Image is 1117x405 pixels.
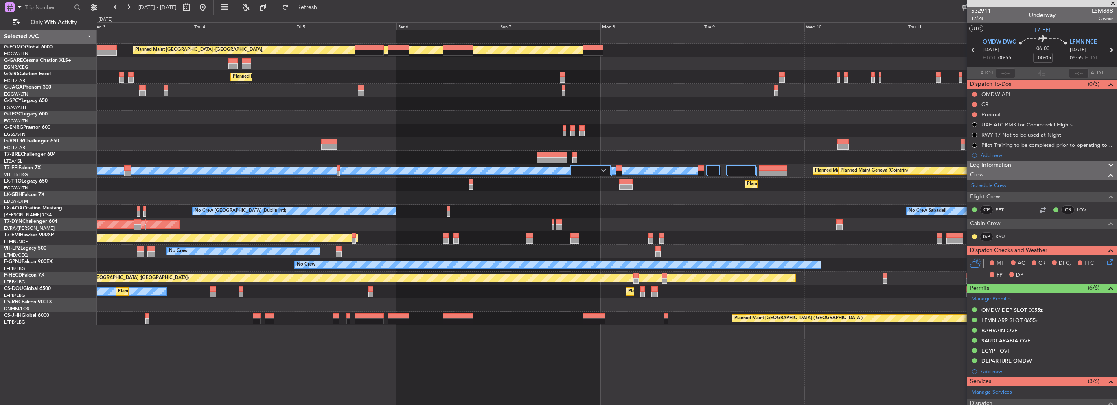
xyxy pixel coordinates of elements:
a: G-SIRSCitation Excel [4,72,51,76]
a: LX-TROLegacy 650 [4,179,48,184]
span: T7-FFI [4,165,18,170]
span: F-HECD [4,273,22,278]
span: DFC, [1059,259,1071,268]
a: LTBA/ISL [4,158,22,164]
a: T7-FFIFalcon 7X [4,165,41,170]
span: FP [997,271,1003,279]
div: ISP [980,232,993,241]
div: LFMN ARR SLOT 0655z [981,317,1038,324]
span: LSM888 [1092,7,1113,15]
a: LFPB/LBG [4,319,25,325]
span: CS-DOU [4,286,23,291]
a: LFPB/LBG [4,279,25,285]
a: EVRA/[PERSON_NAME] [4,225,55,231]
a: Manage Permits [971,295,1011,303]
a: EGGW/LTN [4,51,28,57]
a: EGSS/STN [4,131,26,137]
span: Owner [1092,15,1113,22]
a: EGGW/LTN [4,118,28,124]
span: Leg Information [970,161,1011,170]
a: G-SPCYLegacy 650 [4,98,48,103]
div: Sat 6 [396,22,499,30]
div: CP [980,205,993,214]
a: Manage Services [971,388,1012,396]
a: VHHH/HKG [4,172,28,178]
a: DNMM/LOS [4,306,29,312]
div: Sun 7 [499,22,601,30]
span: MF [997,259,1004,268]
span: Permits [970,284,989,293]
div: Planned Maint Geneva (Cointrin) [841,165,908,177]
a: EGGW/LTN [4,185,28,191]
a: EGGW/LTN [4,91,28,97]
div: Planned Maint [GEOGRAPHIC_DATA] ([GEOGRAPHIC_DATA]) [61,272,189,284]
a: Schedule Crew [971,182,1007,190]
span: 00:55 [998,54,1011,62]
span: ELDT [1085,54,1098,62]
span: [DATE] - [DATE] [138,4,177,11]
div: Mon 8 [600,22,703,30]
button: UTC [969,25,983,32]
div: CB [981,101,988,108]
div: BAHRAIN OVF [981,327,1017,334]
a: G-GARECessna Citation XLS+ [4,58,71,63]
span: LX-TRO [4,179,22,184]
div: EGYPT OVF [981,347,1010,354]
div: Planned Maint Dusseldorf [747,178,800,190]
a: CS-DOUGlobal 6500 [4,286,51,291]
div: Planned Maint [GEOGRAPHIC_DATA] ([GEOGRAPHIC_DATA]) [628,285,756,298]
span: G-LEGC [4,112,22,117]
span: CS-JHH [4,313,22,318]
span: Services [970,377,991,386]
div: Planned Maint [GEOGRAPHIC_DATA] ([GEOGRAPHIC_DATA]) [233,71,361,83]
a: PET [995,206,1014,213]
div: DEPARTURE OMDW [981,357,1032,364]
span: Only With Activity [21,20,86,25]
span: 17/28 [971,15,991,22]
div: Tue 9 [703,22,805,30]
a: CS-RRCFalcon 900LX [4,300,52,305]
div: Wed 3 [91,22,193,30]
a: LFPB/LBG [4,266,25,272]
a: T7-BREChallenger 604 [4,152,56,157]
span: ALDT [1091,69,1104,77]
div: No Crew [169,245,188,257]
a: G-JAGAPhenom 300 [4,85,51,90]
span: 532911 [971,7,991,15]
div: Wed 10 [804,22,907,30]
div: Fri 5 [295,22,397,30]
input: Trip Number [25,1,72,13]
div: No Crew [GEOGRAPHIC_DATA] (Dublin Intl) [195,205,286,217]
a: LFPB/LBG [4,292,25,298]
div: Underway [1029,11,1056,20]
a: EGNR/CEG [4,64,28,70]
span: AC [1018,259,1025,268]
span: CS-RRC [4,300,22,305]
div: Planned Maint Tianjin ([GEOGRAPHIC_DATA]) [815,165,910,177]
span: LX-AOA [4,206,23,211]
span: OMDW DWC [983,38,1016,46]
span: Dispatch Checks and Weather [970,246,1047,255]
div: Planned Maint [GEOGRAPHIC_DATA] ([GEOGRAPHIC_DATA]) [734,312,863,324]
div: No Crew Sabadell [909,205,946,217]
a: EGLF/FAB [4,145,25,151]
a: LGAV/ATH [4,105,26,111]
span: F-GPNJ [4,259,22,264]
span: G-GARE [4,58,23,63]
span: FFC [1084,259,1094,268]
span: T7-BRE [4,152,21,157]
span: T7-DYN [4,219,22,224]
a: KYU [995,233,1014,240]
span: (0/3) [1088,80,1099,88]
div: UAE ATC RMK for Commercial Flights [981,121,1073,128]
span: ETOT [983,54,996,62]
div: OMDW API [981,91,1010,98]
span: [DATE] [1070,46,1086,54]
span: G-VNOR [4,139,24,144]
span: Cabin Crew [970,219,1001,229]
div: Thu 11 [907,22,1009,30]
div: [DATE] [99,16,112,23]
span: 06:55 [1070,54,1083,62]
div: RWY 17 Not to be used at NIght [981,131,1061,138]
span: G-JAGA [4,85,23,90]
